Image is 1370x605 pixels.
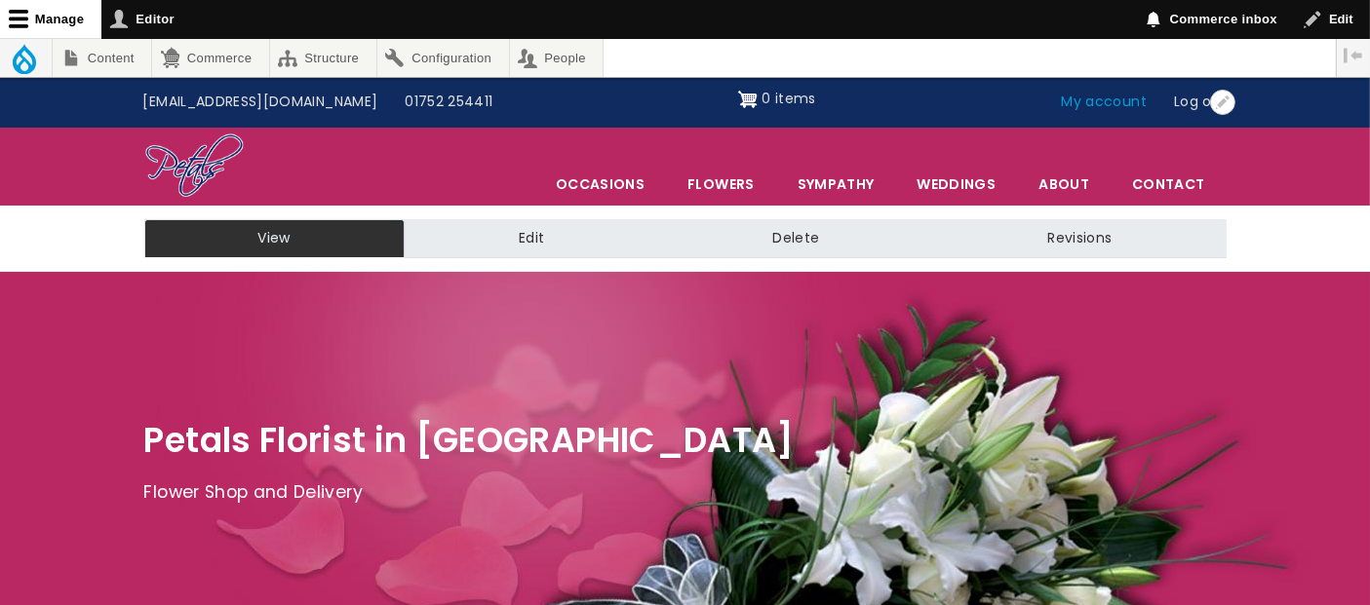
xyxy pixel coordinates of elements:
nav: Tabs [130,219,1241,258]
a: Sympathy [777,164,895,205]
a: People [510,39,604,77]
a: Commerce [152,39,268,77]
a: Edit [405,219,658,258]
a: View [144,219,405,258]
a: 01752 254411 [391,84,506,121]
button: Vertical orientation [1337,39,1370,72]
a: Shopping cart 0 items [738,84,816,115]
a: Configuration [377,39,509,77]
a: My account [1048,84,1161,121]
span: 0 items [762,89,815,108]
span: Petals Florist in [GEOGRAPHIC_DATA] [144,416,795,464]
img: Shopping cart [738,84,758,115]
p: Flower Shop and Delivery [144,478,1227,508]
span: Occasions [535,164,665,205]
a: Contact [1112,164,1225,205]
img: Home [144,132,245,201]
a: Structure [270,39,376,77]
a: Flowers [667,164,774,205]
a: Delete [658,219,933,258]
a: About [1018,164,1110,205]
a: Revisions [933,219,1226,258]
a: [EMAIL_ADDRESS][DOMAIN_NAME] [130,84,392,121]
span: Weddings [896,164,1016,205]
a: Log out [1160,84,1240,121]
button: Open User account menu configuration options [1210,90,1235,115]
a: Content [53,39,151,77]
